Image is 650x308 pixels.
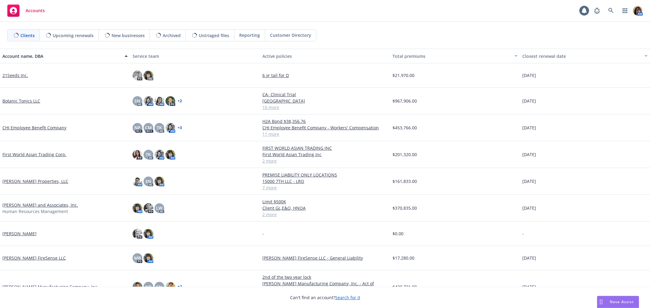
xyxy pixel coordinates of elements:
[134,124,140,131] span: NP
[262,151,388,158] a: First World Asian Trading Inc
[26,8,45,13] span: Accounts
[262,205,388,211] a: Client GL,E&O, HNOA
[20,32,35,39] span: Clients
[522,98,536,104] span: [DATE]
[145,124,152,131] span: CM
[597,296,605,308] div: Drag to move
[2,208,68,215] span: Human Resources Management
[522,72,536,79] span: [DATE]
[178,285,182,289] a: + 2
[5,2,47,19] a: Accounts
[262,53,388,59] div: Active policies
[390,49,520,63] button: Total premiums
[335,295,360,300] a: Search for it
[392,53,511,59] div: Total premiums
[522,284,536,290] span: [DATE]
[144,71,153,80] img: photo
[522,230,524,237] span: -
[133,229,142,239] img: photo
[262,91,388,98] a: CA- Clinical Trial
[522,178,536,184] span: [DATE]
[270,32,311,38] span: Customer Directory
[262,198,388,205] a: Limit $500K
[262,98,388,104] a: [GEOGRAPHIC_DATA]
[262,230,264,237] span: -
[522,255,536,261] span: [DATE]
[2,284,98,290] a: [PERSON_NAME] Manufacturing Company, Inc.
[262,124,388,131] a: CHI Employee Benefit Company - Workers' Compensation
[239,32,260,38] span: Reporting
[2,98,40,104] a: Botanic Tonics LLC
[610,299,634,304] span: Nova Assist
[155,150,164,159] img: photo
[156,205,162,211] span: LW
[262,211,388,218] a: 2 more
[262,131,388,137] a: 11 more
[178,99,182,103] a: + 2
[522,124,536,131] span: [DATE]
[144,253,153,263] img: photo
[392,178,417,184] span: $161,833.00
[133,150,142,159] img: photo
[133,203,142,213] img: photo
[262,72,388,79] a: 6 yr tail for D
[130,49,260,63] button: Service team
[155,177,164,186] img: photo
[591,5,603,17] a: Report a Bug
[522,151,536,158] span: [DATE]
[2,255,66,261] a: [PERSON_NAME] FireSense LLC
[392,255,414,261] span: $17,280.00
[2,230,37,237] a: [PERSON_NAME]
[522,205,536,211] span: [DATE]
[260,49,390,63] button: Active policies
[392,230,403,237] span: $0.00
[134,98,140,104] span: SN
[133,53,258,59] div: Service team
[133,282,142,292] img: photo
[262,172,388,178] a: PREMISE LIABILITY ONLY LOCATIONS
[165,123,175,133] img: photo
[392,124,417,131] span: $453,766.00
[2,202,78,208] a: [PERSON_NAME] and Associates, Inc.
[633,6,643,16] img: photo
[392,98,417,104] span: $967,906.00
[134,255,141,261] span: MB
[156,284,162,290] span: SN
[392,284,417,290] span: $429,721.00
[155,96,164,106] img: photo
[2,124,66,131] a: CHI Employee Benefit Company
[163,32,181,39] span: Archived
[262,118,388,124] a: H2A Bond $38,356.76
[53,32,94,39] span: Upcoming renewals
[2,72,28,79] a: 21Seeds Inc.
[165,150,175,159] img: photo
[619,5,631,17] a: Switch app
[144,96,153,106] img: photo
[2,151,66,158] a: First World Asian Trading Corp.
[392,151,417,158] span: $201,320.00
[165,282,175,292] img: photo
[262,255,388,261] a: [PERSON_NAME] FireSense LLC - General Liability
[144,203,153,213] img: photo
[262,145,388,151] a: FIRST WORLD ASIAN TRADING INC
[605,5,617,17] a: Search
[522,53,641,59] div: Closest renewal date
[262,158,388,164] a: 2 more
[262,274,388,280] a: 2nd of the two year lock
[145,178,151,184] span: SN
[146,151,151,158] span: TK
[262,104,388,110] a: 10 more
[145,284,151,290] span: NP
[392,205,417,211] span: $370,835.00
[392,72,414,79] span: $21,970.00
[133,71,142,80] img: photo
[262,178,388,184] a: 15000 7TH LLC - LRO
